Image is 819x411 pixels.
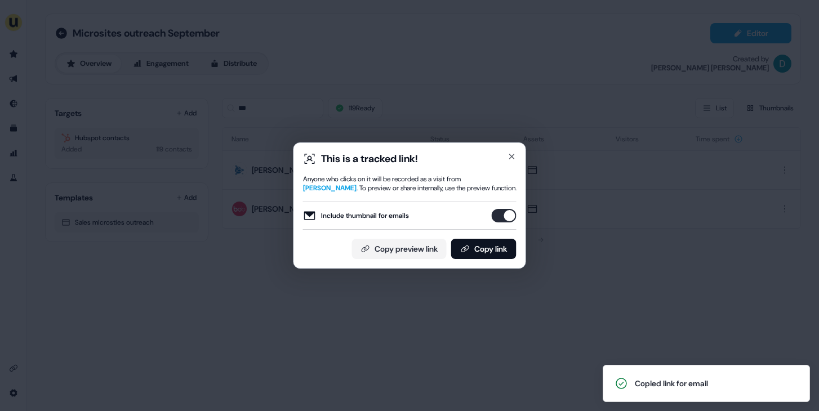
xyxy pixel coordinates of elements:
[303,209,409,222] label: Include thumbnail for emails
[352,239,447,259] button: Copy preview link
[321,152,418,166] div: This is a tracked link!
[451,239,517,259] button: Copy link
[635,378,708,389] div: Copied link for email
[303,175,517,193] div: Anyone who clicks on it will be recorded as a visit from . To preview or share internally, use th...
[303,184,357,193] span: [PERSON_NAME]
